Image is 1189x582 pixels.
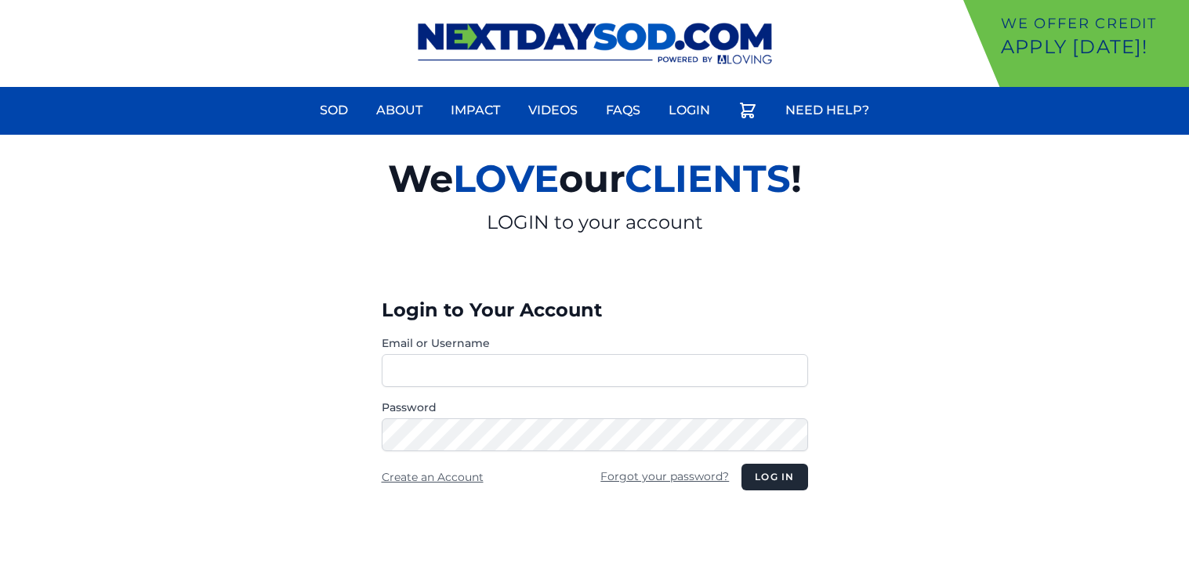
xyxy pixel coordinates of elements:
[741,464,807,490] button: Log in
[206,147,984,210] h2: We our !
[596,92,650,129] a: FAQs
[441,92,509,129] a: Impact
[600,469,729,483] a: Forgot your password?
[776,92,879,129] a: Need Help?
[310,92,357,129] a: Sod
[625,156,791,201] span: CLIENTS
[382,399,808,415] label: Password
[382,470,484,484] a: Create an Account
[1001,34,1183,60] p: Apply [DATE]!
[659,92,720,129] a: Login
[382,335,808,351] label: Email or Username
[453,156,559,201] span: LOVE
[206,210,984,235] p: LOGIN to your account
[1001,13,1183,34] p: We offer Credit
[519,92,587,129] a: Videos
[367,92,432,129] a: About
[382,298,808,323] h3: Login to Your Account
